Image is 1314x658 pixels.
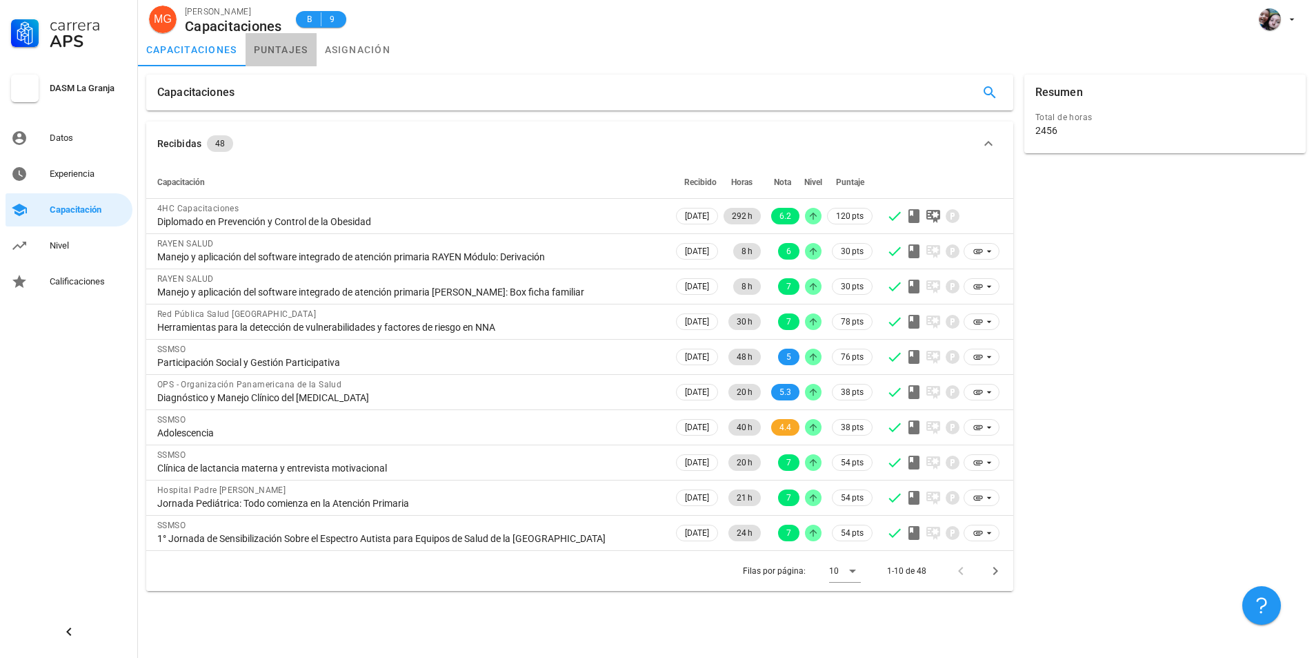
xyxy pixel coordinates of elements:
span: 8 h [741,243,753,260]
div: APS [50,33,127,50]
div: Manejo y aplicación del software integrado de atención primaria RAYEN Módulo: Derivación [157,251,662,263]
span: 4HC Capacitaciones [157,204,239,213]
span: [DATE] [685,349,709,365]
span: RAYEN SALUD [157,239,213,249]
th: Nivel [802,166,824,199]
div: 1° Jornada de Sensibilización Sobre el Espectro Autista para Equipos de Salud de la [GEOGRAPHIC_D... [157,532,662,545]
span: 48 [215,135,225,152]
span: Red Pública Salud [GEOGRAPHIC_DATA] [157,309,316,319]
div: Participación Social y Gestión Participativa [157,356,662,369]
span: Hospital Padre [PERSON_NAME] [157,485,286,495]
span: 5.3 [779,384,791,400]
div: Capacitaciones [185,19,282,34]
span: 30 h [737,313,753,330]
span: Capacitación [157,177,205,187]
span: [DATE] [685,209,709,224]
div: 1-10 de 48 [887,565,926,577]
span: 20 h [737,384,753,400]
span: Nivel [804,177,822,187]
span: [DATE] [685,525,709,541]
button: Recibidas 48 [146,122,1013,166]
div: DASM La Granja [50,83,127,94]
div: Total de horas [1035,110,1295,124]
span: 30 pts [841,244,864,258]
span: Horas [731,177,753,187]
span: [DATE] [685,420,709,435]
span: 54 pts [841,456,864,470]
span: RAYEN SALUD [157,274,213,284]
a: capacitaciones [138,33,246,66]
span: 4.4 [779,419,791,436]
span: [DATE] [685,490,709,505]
div: Herramientas para la detección de vulnerabilidades y factores de riesgo en NNA [157,321,662,333]
span: OPS - Organización Panamericana de la Salud [157,380,341,389]
span: [DATE] [685,455,709,470]
span: 7 [786,525,791,541]
span: [DATE] [685,314,709,329]
span: 40 h [737,419,753,436]
span: SSMSO [157,415,186,425]
span: 6.2 [779,208,791,224]
div: Jornada Pediátrica: Todo comienza en la Atención Primaria [157,497,662,510]
div: Adolescencia [157,427,662,439]
div: Nivel [50,240,127,251]
th: Nota [764,166,802,199]
span: 38 pts [841,385,864,399]
div: Manejo y aplicación del software integrado de atención primaria [PERSON_NAME]: Box ficha familiar [157,286,662,298]
a: Nivel [6,229,132,262]
span: SSMSO [157,450,186,460]
div: Capacitaciones [157,75,235,110]
div: Datos [50,133,127,144]
a: asignación [317,33,399,66]
span: 54 pts [841,491,864,505]
div: Resumen [1035,75,1083,110]
span: 7 [786,490,791,506]
span: B [304,12,315,26]
div: 2456 [1035,124,1057,137]
div: avatar [1259,8,1281,30]
span: SSMSO [157,345,186,354]
span: 6 [786,243,791,260]
span: 30 pts [841,280,864,293]
div: Recibidas [157,136,201,151]
th: Puntaje [824,166,875,199]
span: SSMSO [157,521,186,530]
span: 78 pts [841,315,864,329]
a: puntajes [246,33,317,66]
a: Calificaciones [6,265,132,298]
span: 9 [327,12,338,26]
div: Experiencia [50,168,127,180]
div: [PERSON_NAME] [185,5,282,19]
th: Recibido [673,166,721,199]
th: Capacitación [146,166,673,199]
div: Diplomado en Prevención y Control de la Obesidad [157,215,662,228]
div: Filas por página: [743,551,861,591]
span: 5 [786,349,791,365]
a: Experiencia [6,157,132,191]
div: 10 [829,565,839,577]
span: 38 pts [841,420,864,434]
div: Diagnóstico y Manejo Clínico del [MEDICAL_DATA] [157,391,662,404]
span: 21 h [737,490,753,506]
span: 120 pts [836,209,864,223]
span: Nota [774,177,791,187]
span: [DATE] [685,385,709,400]
a: Datos [6,122,132,155]
span: [DATE] [685,279,709,294]
div: Clínica de lactancia materna y entrevista motivacional [157,462,662,474]
a: Capacitación [6,193,132,226]
span: 7 [786,313,791,330]
span: 292 h [732,208,753,224]
span: Recibido [684,177,717,187]
span: MG [154,6,172,33]
span: 76 pts [841,350,864,364]
span: 54 pts [841,526,864,540]
button: Página siguiente [983,559,1008,583]
span: Puntaje [836,177,864,187]
div: avatar [149,6,177,33]
span: 7 [786,454,791,471]
th: Horas [721,166,764,199]
span: 8 h [741,278,753,295]
span: 24 h [737,525,753,541]
span: [DATE] [685,244,709,259]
